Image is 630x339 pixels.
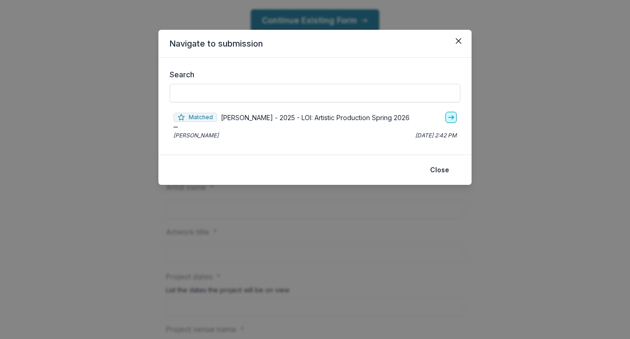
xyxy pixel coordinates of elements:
[173,131,219,140] p: [PERSON_NAME]
[451,34,466,48] button: Close
[445,112,457,123] a: go-to
[173,113,217,122] span: Matched
[221,113,410,122] p: [PERSON_NAME] - 2025 - LOI: Artistic Production Spring 2026
[158,30,472,58] header: Navigate to submission
[425,163,455,177] button: Close
[415,131,457,140] p: [DATE] 2:42 PM
[170,69,455,80] label: Search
